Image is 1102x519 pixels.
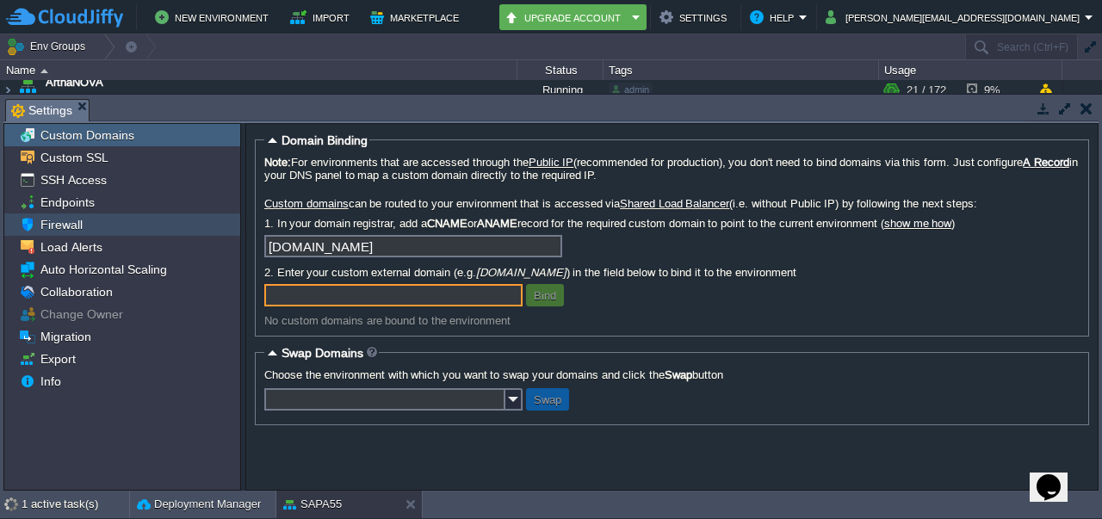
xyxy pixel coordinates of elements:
button: Help [750,7,799,28]
button: Swap [529,392,566,407]
button: Import [290,7,355,28]
div: admin [609,83,653,98]
label: can be routed to your environment that is accessed via (i.e. without Public IP) by following the ... [264,197,1080,210]
b: ANAME [477,217,517,230]
a: Collaboration [37,284,115,300]
label: 2. Enter your custom external domain (e.g. ) in the field below to bind it to the environment [264,266,1080,279]
button: Bind [529,287,561,303]
label: 1. In your domain registrar, add a or record for the required custom domain to point to the curre... [264,217,1080,230]
button: Settings [659,7,732,28]
a: Endpoints [37,195,97,210]
a: ArthaNOVA [46,74,103,91]
button: [PERSON_NAME][EMAIL_ADDRESS][DOMAIN_NAME] [826,7,1085,28]
a: Change Owner [37,306,126,322]
img: AMDAwAAAACH5BAEAAAAALAAAAAABAAEAAAICRAEAOw== [1,67,15,114]
button: Marketplace [370,7,464,28]
span: Domain Binding [282,133,368,147]
a: A Record [1023,156,1069,169]
div: 1 active task(s) [22,491,129,518]
a: SSH Access [37,172,109,188]
a: show me how [884,217,951,230]
a: Load Alerts [37,239,105,255]
div: 21 / 172 [907,67,946,114]
iframe: chat widget [1030,450,1085,502]
button: New Environment [155,7,274,28]
span: Settings [11,100,72,121]
button: Upgrade Account [505,7,627,28]
img: AMDAwAAAACH5BAEAAAAALAAAAAABAAEAAAICRAEAOw== [15,67,40,114]
div: Tags [604,60,878,80]
b: Swap [665,368,692,381]
img: AMDAwAAAACH5BAEAAAAALAAAAAABAAEAAAICRAEAOw== [40,69,48,73]
b: Note: [264,156,291,169]
a: Info [37,374,64,389]
a: Auto Horizontal Scaling [37,262,170,277]
div: 9% [967,67,1023,114]
div: Status [518,60,603,80]
a: Public IP [529,156,574,169]
a: Custom SSL [37,150,111,165]
a: Shared Load Balancer [620,197,729,210]
a: Custom domains [264,197,349,210]
a: Custom Domains [37,127,137,143]
div: Running [517,67,604,114]
button: Deployment Manager [137,496,261,513]
span: Swap Domains [282,346,363,360]
div: Name [2,60,517,80]
button: Env Groups [6,34,91,59]
img: CloudJiffy [6,7,123,28]
i: [DOMAIN_NAME] [476,266,566,279]
label: For environments that are accessed through the (recommended for production), you don't need to bi... [264,156,1080,182]
a: Export [37,351,78,367]
a: [DOMAIN_NAME] [46,91,126,108]
label: Choose the environment with which you want to swap your domains and click the button [264,368,1080,381]
div: Usage [880,60,1062,80]
button: SAPA55 [283,496,342,513]
a: Firewall [37,217,85,232]
div: No custom domains are bound to the environment [264,314,1080,327]
a: Migration [37,329,94,344]
b: CNAME [427,217,467,230]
